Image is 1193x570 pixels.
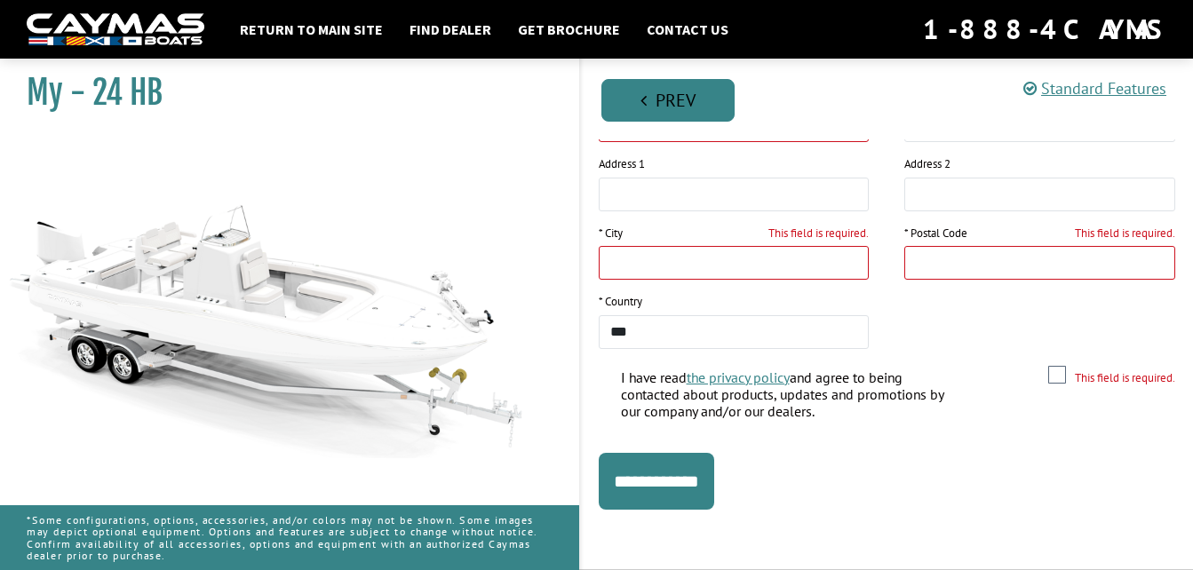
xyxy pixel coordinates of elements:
label: * City [599,225,623,242]
a: Find Dealer [401,18,500,41]
label: * Postal Code [904,225,967,242]
label: Address 1 [599,155,645,173]
p: *Some configurations, options, accessories, and/or colors may not be shown. Some images may depic... [27,505,553,570]
a: Return to main site [231,18,392,41]
a: Get Brochure [509,18,629,41]
a: Standard Features [1023,78,1166,99]
div: 1-888-4CAYMAS [923,10,1166,49]
a: Contact Us [638,18,737,41]
label: This field is required. [768,225,869,242]
h1: My - 24 HB [27,73,535,113]
a: Prev [601,79,735,122]
img: white-logo-c9c8dbefe5ff5ceceb0f0178aa75bf4bb51f6bca0971e226c86eb53dfe498488.png [27,13,204,46]
label: This field is required. [1075,225,1175,242]
label: Address 2 [904,155,950,173]
label: This field is required. [1075,369,1175,387]
a: the privacy policy [687,368,790,386]
label: * Country [599,293,642,311]
label: I have read and agree to being contacted about products, updates and promotions by our company an... [621,369,954,425]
